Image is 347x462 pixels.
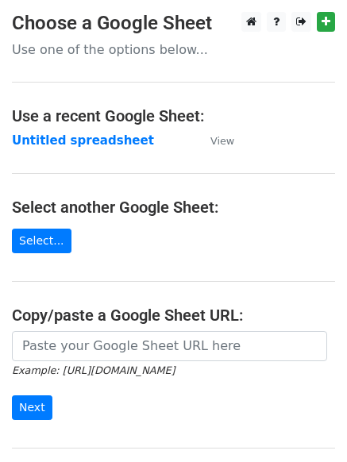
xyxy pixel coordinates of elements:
[12,364,175,376] small: Example: [URL][DOMAIN_NAME]
[12,306,335,325] h4: Copy/paste a Google Sheet URL:
[12,12,335,35] h3: Choose a Google Sheet
[210,135,234,147] small: View
[195,133,234,148] a: View
[12,229,71,253] a: Select...
[12,331,327,361] input: Paste your Google Sheet URL here
[12,41,335,58] p: Use one of the options below...
[12,133,154,148] a: Untitled spreadsheet
[12,198,335,217] h4: Select another Google Sheet:
[12,395,52,420] input: Next
[12,106,335,125] h4: Use a recent Google Sheet:
[268,386,347,462] iframe: Chat Widget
